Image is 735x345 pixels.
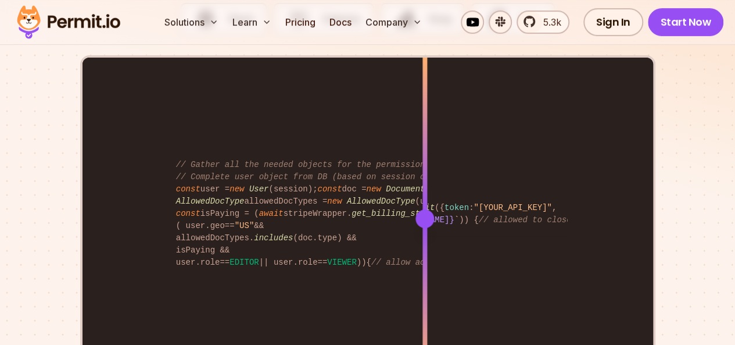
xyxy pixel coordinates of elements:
span: role [200,258,220,267]
span: await [259,209,284,218]
span: User [249,184,269,194]
span: "US" [235,221,254,230]
span: role [298,258,318,267]
a: Docs [325,10,356,34]
button: Company [361,10,426,34]
a: Pricing [281,10,320,34]
span: const [317,184,342,194]
span: EDITOR [230,258,259,267]
a: 5.3k [517,10,569,34]
span: AllowedDocType [347,197,415,206]
span: const [176,184,200,194]
span: Document [386,184,425,194]
span: AllowedDocType [176,197,245,206]
span: new [367,184,381,194]
span: // allow access [371,258,444,267]
a: Start Now [648,8,724,36]
span: new [327,197,342,206]
a: Sign In [583,8,643,36]
span: // Complete user object from DB (based on session object, only 3 DB queries...) [176,172,562,182]
span: type [317,233,337,243]
span: token [444,203,469,212]
span: // allowed to close issue [479,215,601,225]
span: // Gather all the needed objects for the permission check [176,160,454,169]
span: 5.3k [536,15,561,29]
span: geo [210,221,225,230]
span: const [176,209,200,218]
span: new [230,184,244,194]
button: Learn [228,10,276,34]
span: includes [254,233,293,243]
img: Permit logo [12,2,126,42]
span: VIEWER [327,258,356,267]
span: get_billing_status [352,209,439,218]
code: user = (session); doc = ( , , session. ); allowedDocTypes = (user. ); isPaying = ( stripeWrapper.... [168,150,567,278]
button: Solutions [160,10,223,34]
span: "[YOUR_API_KEY]" [474,203,551,212]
